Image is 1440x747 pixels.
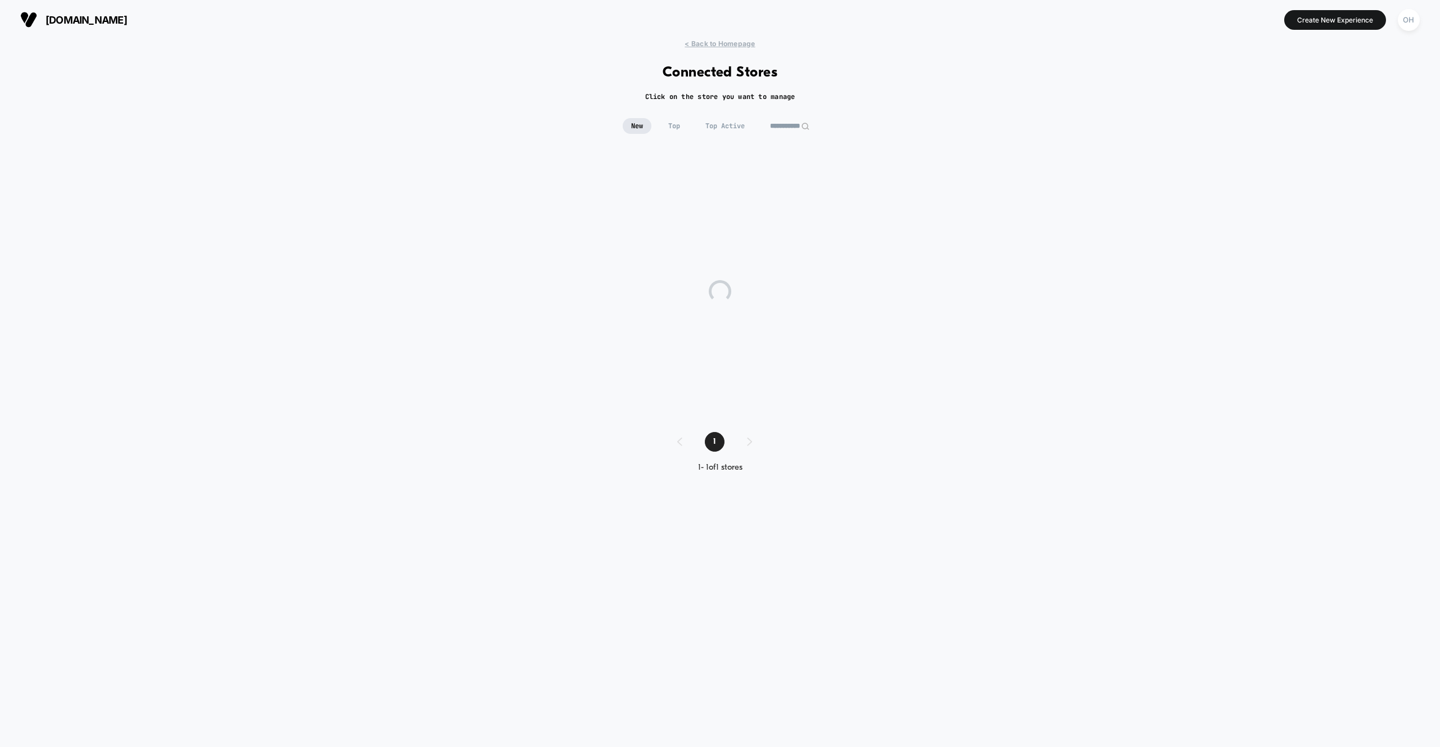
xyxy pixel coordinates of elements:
h1: Connected Stores [663,65,778,81]
div: OH [1398,9,1420,31]
h2: Click on the store you want to manage [645,92,795,101]
span: Top Active [697,118,753,134]
span: [DOMAIN_NAME] [46,14,127,26]
button: Create New Experience [1284,10,1386,30]
span: Top [660,118,688,134]
img: Visually logo [20,11,37,28]
button: OH [1394,8,1423,31]
img: edit [801,122,809,130]
span: New [623,118,651,134]
span: < Back to Homepage [685,39,755,48]
button: [DOMAIN_NAME] [17,11,130,29]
